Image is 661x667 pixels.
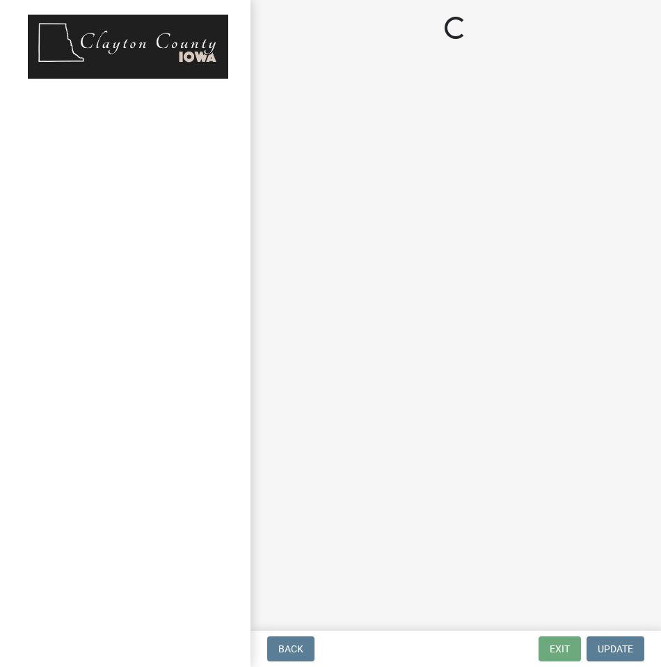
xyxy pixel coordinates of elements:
[598,643,633,654] span: Update
[539,636,581,661] button: Exit
[587,636,644,661] button: Update
[267,636,314,661] button: Back
[28,15,228,79] img: Clayton County, Iowa
[278,643,303,654] span: Back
